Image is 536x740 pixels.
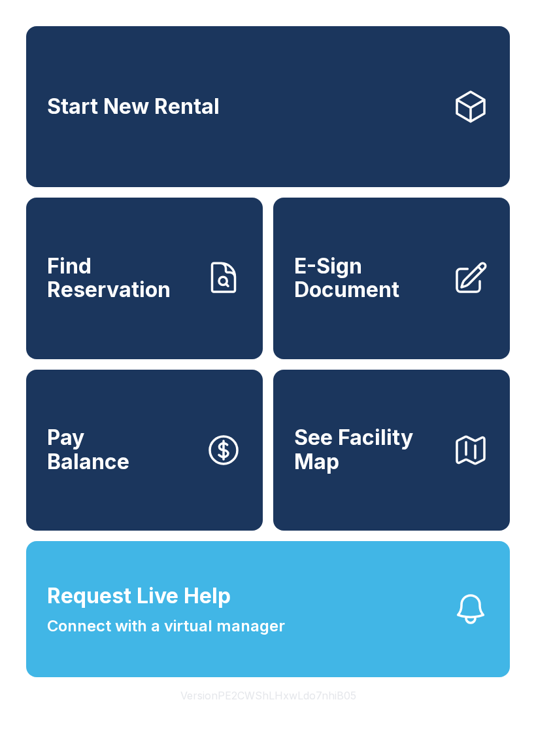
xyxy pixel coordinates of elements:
span: Pay Balance [47,426,129,474]
span: Connect with a virtual manager [47,614,285,638]
span: See Facility Map [294,426,442,474]
span: Start New Rental [47,95,220,119]
button: VersionPE2CWShLHxwLdo7nhiB05 [170,677,367,714]
a: E-Sign Document [273,198,510,359]
a: PayBalance [26,370,263,531]
button: See Facility Map [273,370,510,531]
button: Request Live HelpConnect with a virtual manager [26,541,510,677]
a: Start New Rental [26,26,510,187]
span: Request Live Help [47,580,231,612]
a: Find Reservation [26,198,263,359]
span: E-Sign Document [294,255,442,302]
span: Find Reservation [47,255,195,302]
